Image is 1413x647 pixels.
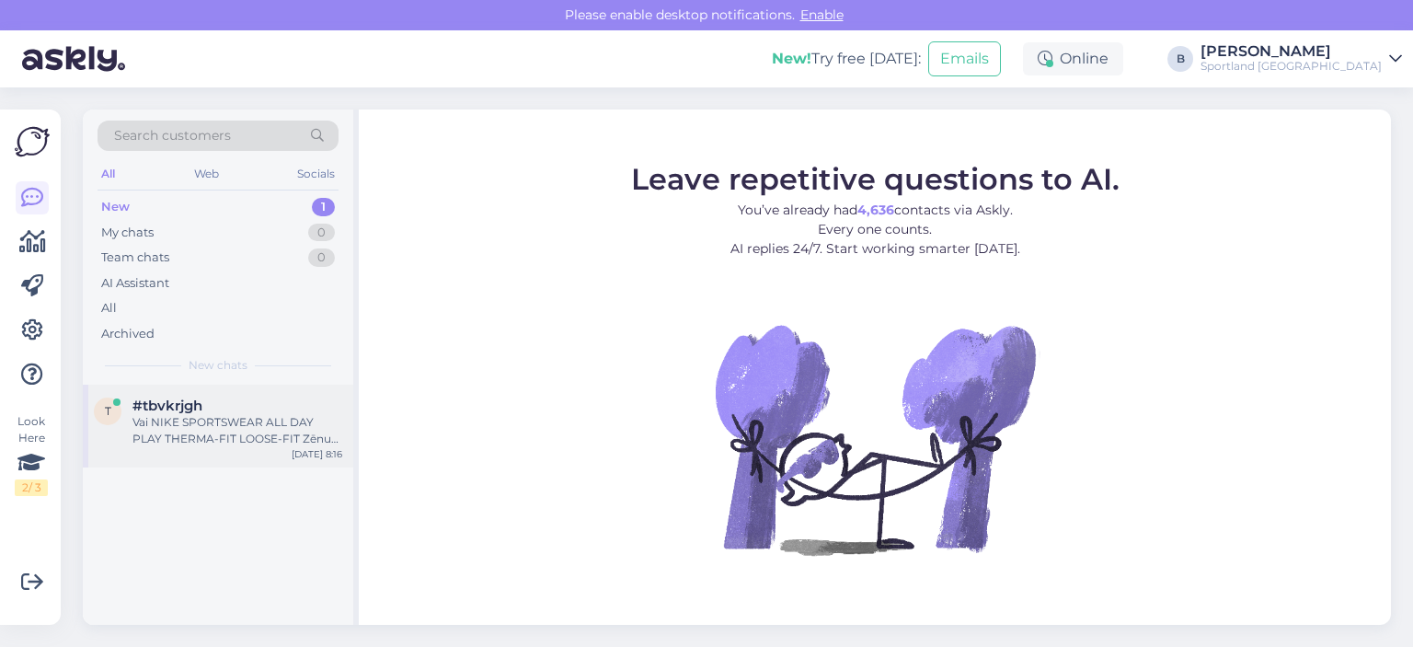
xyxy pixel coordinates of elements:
[308,224,335,242] div: 0
[1023,42,1123,75] div: Online
[1200,44,1382,59] div: [PERSON_NAME]
[928,41,1001,76] button: Emails
[189,357,247,374] span: New chats
[1200,44,1402,74] a: [PERSON_NAME]Sportland [GEOGRAPHIC_DATA]
[101,198,130,216] div: New
[15,479,48,496] div: 2 / 3
[101,224,154,242] div: My chats
[105,404,111,418] span: t
[1167,46,1193,72] div: B
[631,161,1120,197] span: Leave repetitive questions to AI.
[132,398,202,414] span: #tbvkrjgh
[795,6,849,23] span: Enable
[857,202,894,218] b: 4,636
[312,198,335,216] div: 1
[292,447,342,461] div: [DATE] 8:16
[114,126,231,145] span: Search customers
[132,414,342,447] div: Vai NIKE SPORTSWEAR ALL DAY PLAY THERMA-FIT LOOSE-FIT Zēnu Ziemas jakas šai jakai ir kabatas ar r...
[101,299,117,318] div: All
[101,274,169,293] div: AI Assistant
[101,325,155,343] div: Archived
[293,162,339,186] div: Socials
[1200,59,1382,74] div: Sportland [GEOGRAPHIC_DATA]
[709,273,1040,605] img: No Chat active
[308,248,335,267] div: 0
[631,201,1120,259] p: You’ve already had contacts via Askly. Every one counts. AI replies 24/7. Start working smarter [...
[98,162,119,186] div: All
[190,162,223,186] div: Web
[772,48,921,70] div: Try free [DATE]:
[15,124,50,159] img: Askly Logo
[101,248,169,267] div: Team chats
[772,50,811,67] b: New!
[15,413,48,496] div: Look Here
